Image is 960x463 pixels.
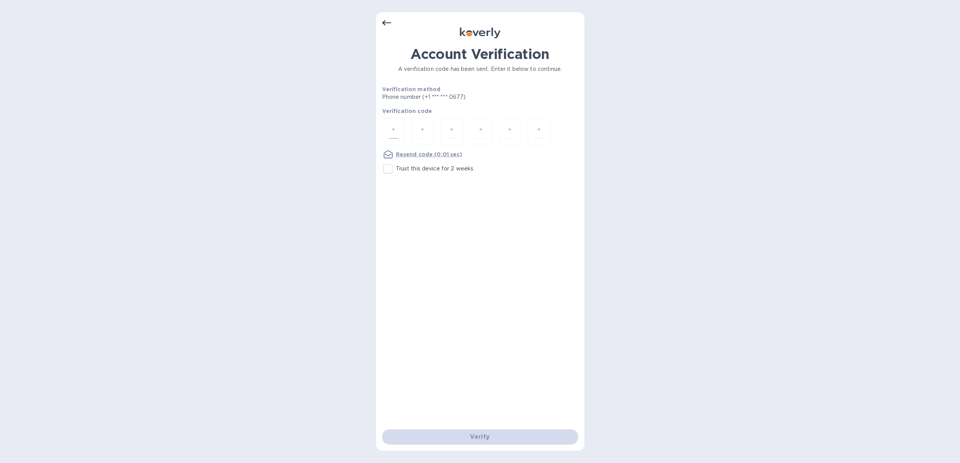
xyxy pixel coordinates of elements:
b: Verification method [382,86,441,92]
h1: Account Verification [382,46,578,62]
p: A verification code has been sent. Enter it below to continue. [382,65,578,73]
p: Trust this device for 2 weeks [396,165,474,173]
p: Verification code [382,107,578,115]
p: Phone number (+1 *** *** 0677) [382,93,525,101]
u: Resend code (0:01 sec) [396,151,462,157]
